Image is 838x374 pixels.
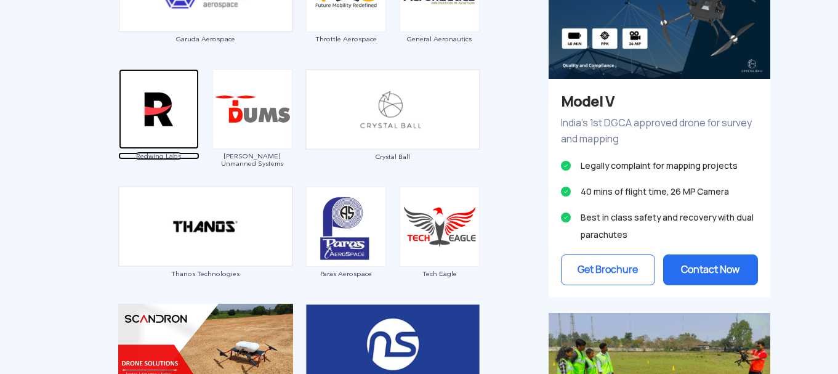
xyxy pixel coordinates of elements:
li: Best in class safety and recovery with dual parachutes [561,209,758,243]
img: ic_thanos_double.png [118,186,293,267]
h3: Model V [561,91,758,112]
a: Tech Eagle [399,221,480,277]
img: ic_daksha.png [212,69,292,149]
a: Redwing Labs [118,103,199,160]
button: Get Brochure [561,254,656,285]
img: ic_crystalball_double.png [305,69,480,150]
span: Garuda Aerospace [118,35,293,43]
span: Paras Aerospace [305,270,387,277]
a: Paras Aerospace [305,221,387,277]
li: 40 mins of flight time, 26 MP Camera [561,183,758,200]
span: [PERSON_NAME] Unmanned Systems [212,152,293,167]
span: Thanos Technologies [118,270,293,277]
span: Throttle Aerospace [305,35,387,43]
li: Legally complaint for mapping projects [561,157,758,174]
span: General Aeronautics [399,35,480,43]
button: Contact Now [663,254,758,285]
a: Thanos Technologies [118,221,293,278]
img: ic_redwinglabs.png [119,69,199,149]
span: Redwing Labs [118,152,199,160]
span: Crystal Ball [305,153,480,160]
a: [PERSON_NAME] Unmanned Systems [212,103,293,167]
span: Tech Eagle [399,270,480,277]
img: ic_paras.png [306,187,386,267]
a: Crystal Ball [305,103,480,160]
p: India’s 1st DGCA approved drone for survey and mapping [561,115,758,147]
img: ic_techeagle.png [400,187,480,267]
